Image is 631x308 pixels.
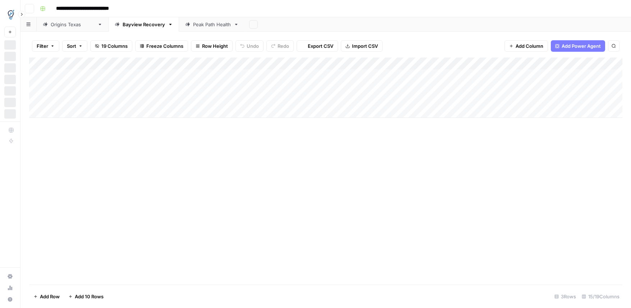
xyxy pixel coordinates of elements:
span: Add Power Agent [562,42,601,50]
a: Bayview Recovery [109,17,179,32]
button: Undo [236,40,264,52]
span: Row Height [202,42,228,50]
div: 15/19 Columns [579,291,622,302]
a: Settings [4,271,16,282]
button: Help + Support [4,294,16,305]
button: Export CSV [297,40,338,52]
span: Freeze Columns [146,42,183,50]
button: Redo [266,40,294,52]
div: Bayview Recovery [123,21,165,28]
button: Add Power Agent [551,40,605,52]
div: 3 Rows [552,291,579,302]
a: Origins [US_STATE] [37,17,109,32]
div: Peak Path Health [193,21,231,28]
button: Freeze Columns [135,40,188,52]
span: Sort [67,42,76,50]
span: Filter [37,42,48,50]
button: Import CSV [341,40,383,52]
button: Sort [62,40,87,52]
span: Export CSV [308,42,333,50]
span: Add Column [516,42,543,50]
button: Workspace: TDI Content Team [4,6,16,24]
img: TDI Content Team Logo [4,8,17,21]
span: Add 10 Rows [75,293,104,300]
span: Redo [278,42,289,50]
button: Filter [32,40,59,52]
span: 19 Columns [101,42,128,50]
button: Row Height [191,40,233,52]
a: Usage [4,282,16,294]
span: Import CSV [352,42,378,50]
span: Undo [247,42,259,50]
button: Add Column [504,40,548,52]
div: Origins [US_STATE] [51,21,95,28]
span: Add Row [40,293,60,300]
button: 19 Columns [90,40,132,52]
button: Add 10 Rows [64,291,108,302]
button: Add Row [29,291,64,302]
a: Peak Path Health [179,17,245,32]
